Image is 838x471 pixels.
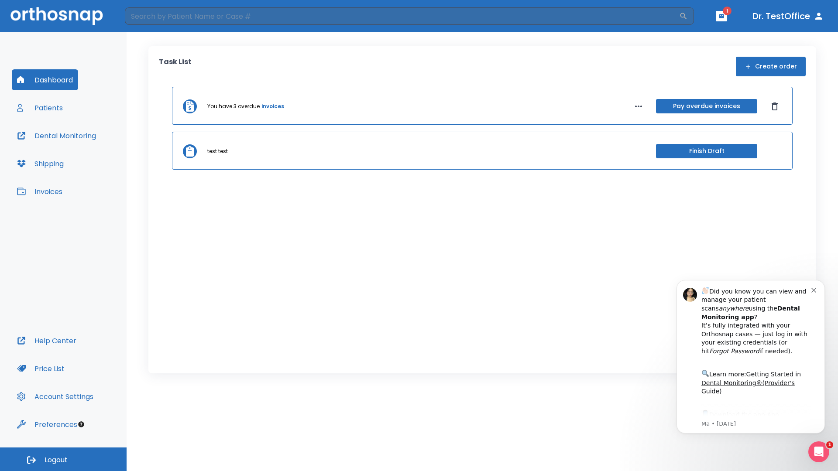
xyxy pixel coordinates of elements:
[125,7,679,25] input: Search by Patient Name or Case #
[10,7,103,25] img: Orthosnap
[159,57,192,76] p: Task List
[77,420,85,428] div: Tooltip anchor
[826,441,833,448] span: 1
[261,102,284,110] a: invoices
[12,358,70,379] button: Price List
[656,144,757,158] button: Finish Draft
[768,99,782,113] button: Dismiss
[723,7,732,15] span: 1
[12,330,82,351] button: Help Center
[749,8,828,24] button: Dr. TestOffice
[12,414,82,435] button: Preferences
[656,99,757,113] button: Pay overdue invoices
[207,147,228,155] p: test test
[663,269,838,467] iframe: Intercom notifications message
[45,455,68,465] span: Logout
[808,441,829,462] iframe: Intercom live chat
[736,57,806,76] button: Create order
[12,181,68,202] button: Invoices
[12,69,78,90] button: Dashboard
[207,102,260,110] p: You have 3 overdue
[12,97,68,118] button: Patients
[12,386,99,407] button: Account Settings
[12,153,69,174] button: Shipping
[12,125,101,146] button: Dental Monitoring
